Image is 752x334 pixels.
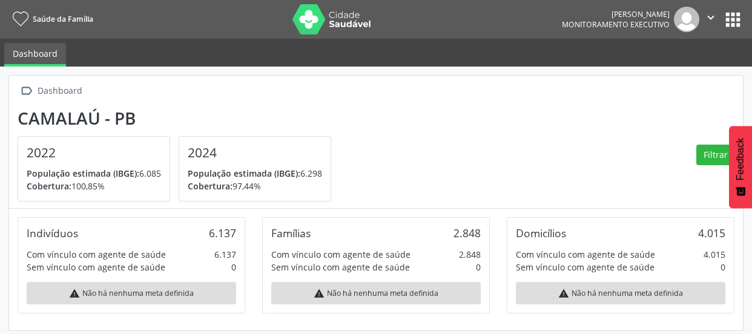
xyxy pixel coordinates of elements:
[674,7,699,32] img: img
[271,248,411,261] div: Com vínculo com agente de saúde
[27,282,236,304] div: Não há nenhuma meta definida
[27,167,161,180] p: 6.085
[33,14,93,24] span: Saúde da Família
[271,226,311,240] div: Famílias
[558,288,569,299] i: warning
[271,261,410,273] div: Sem vínculo com agente de saúde
[27,168,139,179] span: População estimada (IBGE):
[231,261,236,273] div: 0
[516,226,566,240] div: Domicílios
[698,226,725,240] div: 4.015
[516,282,725,304] div: Não há nenhuma meta definida
[69,288,80,299] i: warning
[271,282,481,304] div: Não há nenhuma meta definida
[27,180,71,192] span: Cobertura:
[35,82,84,100] div: Dashboard
[188,180,322,192] p: 97,44%
[516,261,655,273] div: Sem vínculo com agente de saúde
[188,180,233,192] span: Cobertura:
[8,9,93,29] a: Saúde da Família
[729,126,752,208] button: Feedback - Mostrar pesquisa
[18,82,84,100] a:  Dashboard
[476,261,481,273] div: 0
[704,248,725,261] div: 4.015
[209,226,236,240] div: 6.137
[188,168,300,179] span: População estimada (IBGE):
[562,19,670,30] span: Monitoramento Executivo
[27,180,161,192] p: 100,85%
[459,248,481,261] div: 2.848
[18,82,35,100] i: 
[721,261,725,273] div: 0
[188,145,322,160] h4: 2024
[188,167,322,180] p: 6.298
[722,9,744,30] button: apps
[4,43,66,67] a: Dashboard
[27,145,161,160] h4: 2022
[454,226,481,240] div: 2.848
[696,145,734,165] button: Filtrar
[27,248,166,261] div: Com vínculo com agente de saúde
[27,226,78,240] div: Indivíduos
[704,11,717,24] i: 
[214,248,236,261] div: 6.137
[314,288,325,299] i: warning
[562,9,670,19] div: [PERSON_NAME]
[735,138,746,180] span: Feedback
[699,7,722,32] button: 
[516,248,655,261] div: Com vínculo com agente de saúde
[18,108,340,128] div: Camalaú - PB
[27,261,165,273] div: Sem vínculo com agente de saúde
